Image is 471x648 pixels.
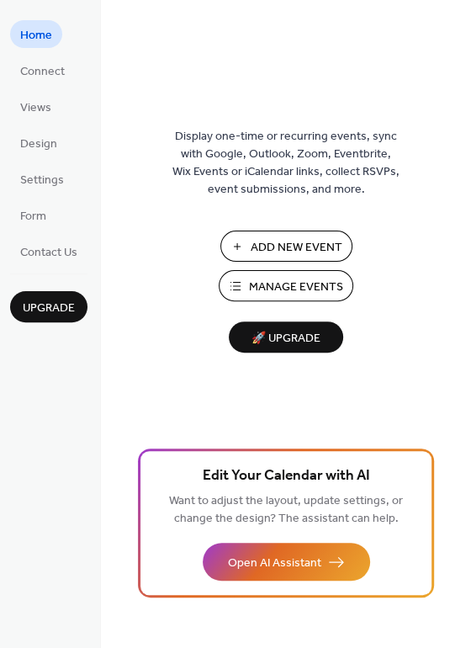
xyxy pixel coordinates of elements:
[20,135,57,153] span: Design
[20,172,64,189] span: Settings
[10,129,67,157] a: Design
[169,490,403,530] span: Want to adjust the layout, update settings, or change the design? The assistant can help.
[10,56,75,84] a: Connect
[23,300,75,317] span: Upgrade
[251,239,342,257] span: Add New Event
[229,321,343,353] button: 🚀 Upgrade
[203,465,370,488] span: Edit Your Calendar with AI
[10,291,87,322] button: Upgrade
[10,165,74,193] a: Settings
[249,279,343,296] span: Manage Events
[219,270,353,301] button: Manage Events
[20,244,77,262] span: Contact Us
[20,99,51,117] span: Views
[220,231,352,262] button: Add New Event
[203,543,370,581] button: Open AI Assistant
[10,201,56,229] a: Form
[20,208,46,226] span: Form
[20,63,65,81] span: Connect
[239,327,333,350] span: 🚀 Upgrade
[228,555,321,572] span: Open AI Assistant
[172,128,400,199] span: Display one-time or recurring events, sync with Google, Outlook, Zoom, Eventbrite, Wix Events or ...
[10,20,62,48] a: Home
[10,93,61,120] a: Views
[10,237,87,265] a: Contact Us
[20,27,52,45] span: Home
